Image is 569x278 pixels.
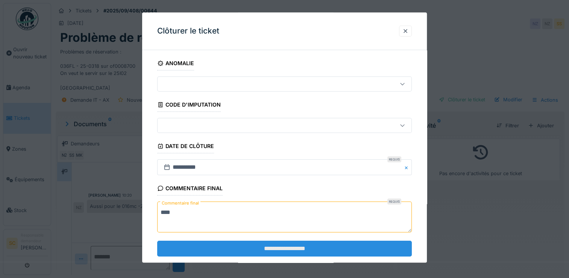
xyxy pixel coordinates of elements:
div: Requis [387,199,401,205]
div: Anomalie [157,58,194,70]
label: Commentaire final [160,199,200,208]
button: Close [404,160,412,176]
div: Code d'imputation [157,99,221,112]
div: Requis [387,157,401,163]
h3: Clôturer le ticket [157,26,219,36]
div: Commentaire final [157,183,223,196]
div: Date de clôture [157,141,214,153]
